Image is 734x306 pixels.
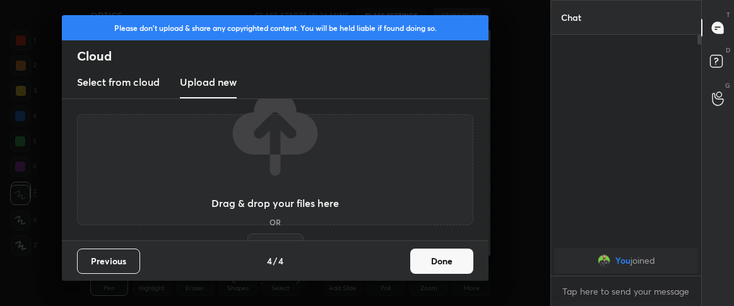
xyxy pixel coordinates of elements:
img: bc37ae20f96d498bb04454f91d729a71.jpg [598,254,610,267]
span: You [615,256,630,266]
p: Chat [551,1,591,34]
h5: OR [269,218,281,226]
h4: 4 [267,254,272,268]
p: G [725,81,730,90]
h2: Cloud [77,48,488,64]
p: D [726,45,730,55]
h3: Drag & drop your files here [211,198,339,208]
div: grid [551,245,701,276]
div: Please don't upload & share any copyrighted content. You will be held liable if found doing so. [62,15,488,40]
h3: Select from cloud [77,74,160,90]
h3: Upload new [180,74,237,90]
h4: 4 [278,254,283,268]
button: Done [410,249,473,274]
button: Previous [77,249,140,274]
h4: / [273,254,277,268]
span: joined [630,256,655,266]
p: T [726,10,730,20]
